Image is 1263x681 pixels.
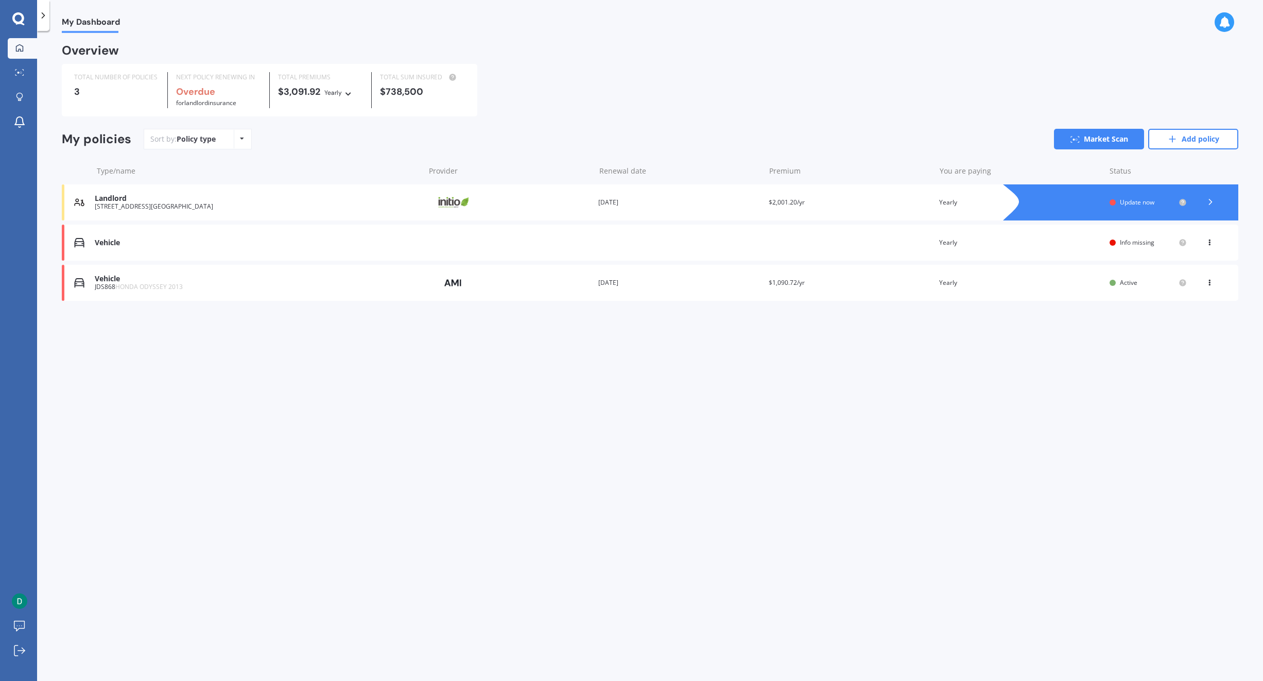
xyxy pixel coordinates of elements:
img: Landlord [74,197,84,208]
div: Sort by: [150,134,216,144]
div: $738,500 [380,87,465,97]
div: TOTAL NUMBER OF POLICIES [74,72,159,82]
span: HONDA ODYSSEY 2013 [115,282,183,291]
div: TOTAL SUM INSURED [380,72,465,82]
div: JDS868 [95,283,419,291]
a: Add policy [1148,129,1238,149]
div: You are paying [940,166,1102,176]
div: Type/name [97,166,421,176]
span: Info missing [1120,238,1154,247]
div: Yearly [939,278,1101,288]
div: Yearly [939,237,1101,248]
div: Landlord [95,194,419,203]
div: Overview [62,45,119,56]
div: 3 [74,87,159,97]
img: Initio [427,193,479,212]
span: for Landlord insurance [176,98,236,107]
div: [STREET_ADDRESS][GEOGRAPHIC_DATA] [95,203,419,210]
span: Update now [1120,198,1154,207]
div: Vehicle [95,275,419,283]
span: $2,001.20/yr [769,198,805,207]
div: [DATE] [598,278,760,288]
div: NEXT POLICY RENEWING IN [176,72,261,82]
span: Active [1120,278,1137,287]
img: ACg8ocL5oIyb4IQFM9S_KGmy0Plq8sNswhbFVheLcDUQCkZlw6hUQw=s96-c [12,593,27,609]
div: [DATE] [598,197,760,208]
div: $3,091.92 [278,87,363,98]
div: Provider [429,166,591,176]
span: $1,090.72/yr [769,278,805,287]
div: Renewal date [599,166,762,176]
div: My policies [62,132,131,147]
img: AMI [427,273,479,293]
div: Status [1110,166,1187,176]
div: TOTAL PREMIUMS [278,72,363,82]
div: Vehicle [95,239,419,247]
img: Vehicle [74,237,84,248]
span: My Dashboard [62,17,120,31]
div: Policy type [177,134,216,144]
div: Premium [769,166,931,176]
img: Vehicle [74,278,84,288]
b: Overdue [176,86,215,98]
a: Market Scan [1054,129,1144,149]
div: Yearly [324,88,342,98]
div: Yearly [939,197,1101,208]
